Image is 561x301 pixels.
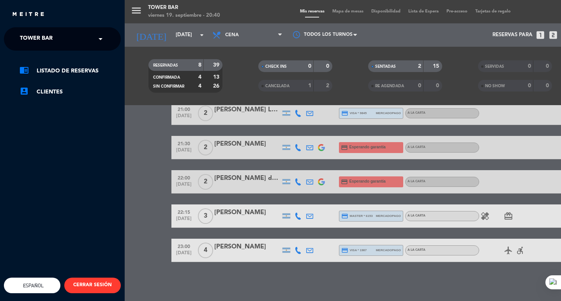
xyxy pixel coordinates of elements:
[64,278,121,293] button: CERRAR SESIÓN
[19,87,121,97] a: account_boxClientes
[12,12,45,18] img: MEITRE
[20,31,53,47] span: Tower Bar
[19,86,29,96] i: account_box
[19,65,29,75] i: chrome_reader_mode
[21,283,44,289] span: Español
[19,66,121,76] a: chrome_reader_modeListado de Reservas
